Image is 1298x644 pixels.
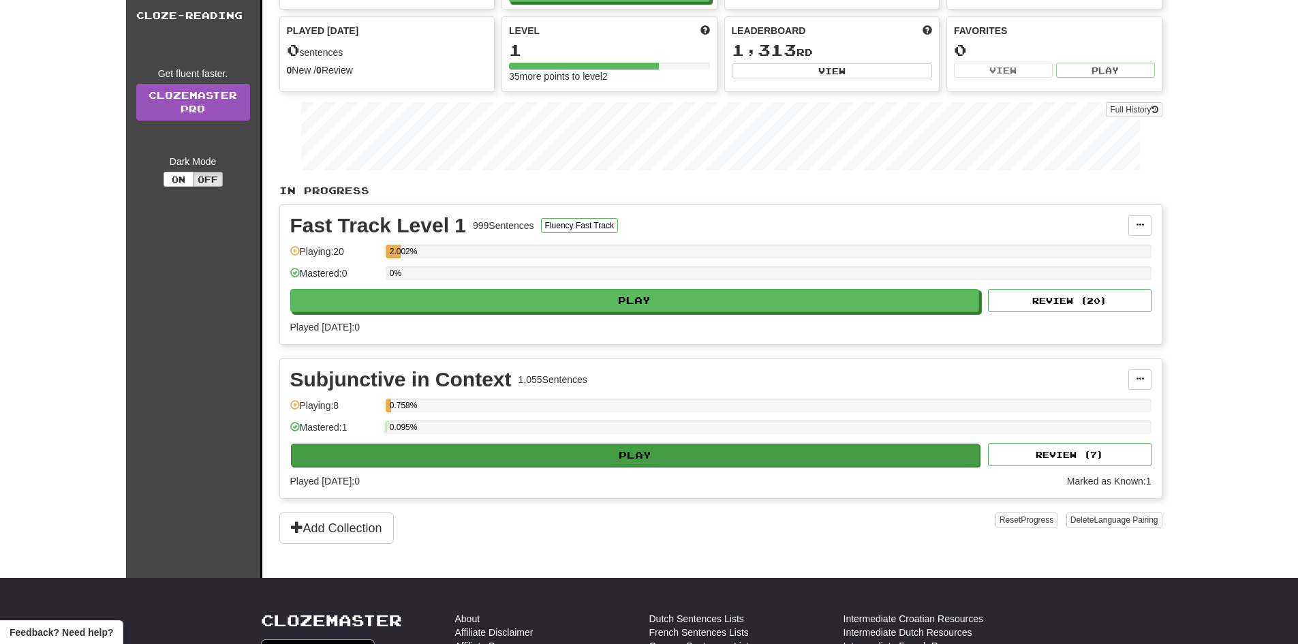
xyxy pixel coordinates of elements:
[261,612,402,629] a: Clozemaster
[1021,515,1053,525] span: Progress
[136,67,250,80] div: Get fluent faster.
[1056,63,1155,78] button: Play
[287,24,359,37] span: Played [DATE]
[954,24,1155,37] div: Favorites
[1106,102,1162,117] button: Full History
[995,512,1057,527] button: ResetProgress
[316,65,322,76] strong: 0
[136,155,250,168] div: Dark Mode
[390,399,391,412] div: 0.758%
[290,215,467,236] div: Fast Track Level 1
[1094,515,1158,525] span: Language Pairing
[193,172,223,187] button: Off
[136,84,250,121] a: ClozemasterPro
[1066,512,1162,527] button: DeleteLanguage Pairing
[923,24,932,37] span: This week in points, UTC
[519,373,587,386] div: 1,055 Sentences
[290,289,980,312] button: Play
[700,24,710,37] span: Score more points to level up
[279,184,1162,198] p: In Progress
[290,420,379,443] div: Mastered: 1
[455,626,534,639] a: Affiliate Disclaimer
[279,512,394,544] button: Add Collection
[290,399,379,421] div: Playing: 8
[649,612,744,626] a: Dutch Sentences Lists
[844,626,972,639] a: Intermediate Dutch Resources
[291,444,980,467] button: Play
[290,322,360,333] span: Played [DATE]: 0
[509,42,710,59] div: 1
[732,24,806,37] span: Leaderboard
[390,245,401,258] div: 2.002%
[290,476,360,487] span: Played [DATE]: 0
[509,70,710,83] div: 35 more points to level 2
[954,63,1053,78] button: View
[732,42,933,59] div: rd
[290,369,512,390] div: Subjunctive in Context
[509,24,540,37] span: Level
[10,626,113,639] span: Open feedback widget
[988,443,1152,466] button: Review (7)
[290,245,379,267] div: Playing: 20
[844,612,983,626] a: Intermediate Croatian Resources
[287,65,292,76] strong: 0
[287,42,488,59] div: sentences
[164,172,194,187] button: On
[287,40,300,59] span: 0
[290,266,379,289] div: Mastered: 0
[473,219,534,232] div: 999 Sentences
[1067,474,1152,488] div: Marked as Known: 1
[541,218,618,233] button: Fluency Fast Track
[649,626,749,639] a: French Sentences Lists
[732,40,797,59] span: 1,313
[988,289,1152,312] button: Review (20)
[954,42,1155,59] div: 0
[732,63,933,78] button: View
[287,63,488,77] div: New / Review
[455,612,480,626] a: About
